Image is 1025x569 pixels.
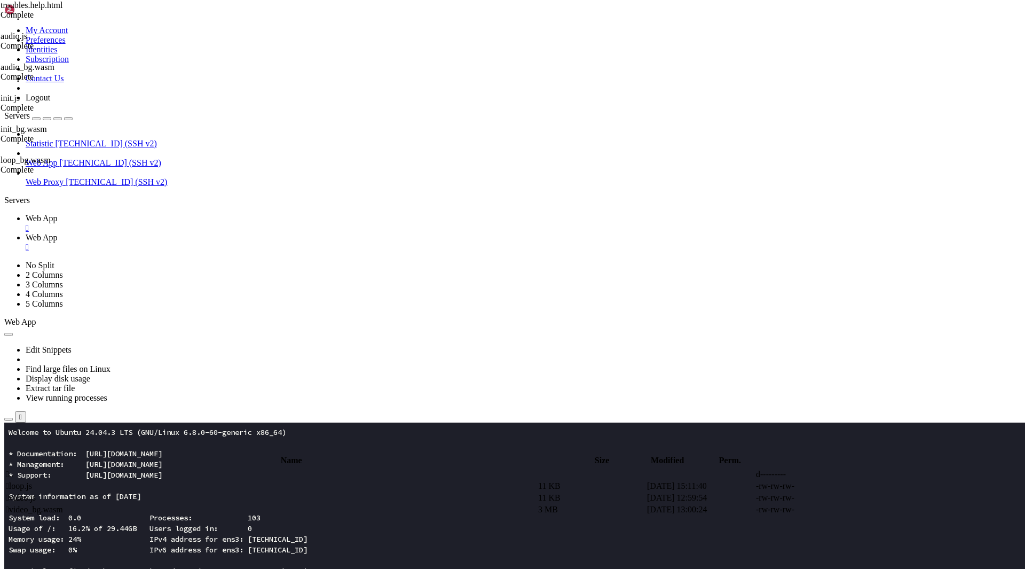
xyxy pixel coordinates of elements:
[4,175,886,186] x-row: [URL][DOMAIN_NAME]
[1,63,54,72] span: audio_bg.wasm
[1,93,20,103] span: init.js
[4,229,886,239] x-row: 1 of these updates is a standard security update.
[4,261,886,271] x-row: Enable ESM Apps to receive additional future security updates.
[4,197,886,207] x-row: Expanded Security Maintenance for Applications is not enabled.
[1,165,107,175] div: Complete
[4,154,886,165] x-row: just raised the bar for easy, resilient and secure K8s cluster deployment.
[1,10,107,20] div: Complete
[4,303,886,314] x-row: *** System restart required ***
[1,155,51,165] span: loop_bg.wasm
[4,314,886,325] x-row: Last login: [DATE] from [TECHNICAL_ID]
[4,239,886,250] x-row: To see these additional updates run: apt list --upgradable
[4,100,886,111] x-row: Usage of /: 16.2% of 29.44GB Users logged in: 0
[4,143,886,154] x-row: * Strictly confined Kubernetes makes edge and IoT secure. Learn how MicroK8s
[4,4,886,15] x-row: Welcome to Ubuntu 24.04.3 LTS (GNU/Linux 6.8.0-60-generic x86_64)
[1,32,27,41] span: audio.js
[73,325,77,336] div: (16, 30)
[1,103,107,113] div: Complete
[4,271,886,282] x-row: See [URL][DOMAIN_NAME] or run: sudo pro status
[1,124,47,134] span: init_bg.wasm
[4,90,886,100] x-row: System load: 0.0 Processes: 103
[4,218,886,229] x-row: 10 updates can be applied immediately.
[1,1,62,10] span: troubles.help.html
[4,26,886,36] x-row: * Documentation: [URL][DOMAIN_NAME]
[4,36,886,47] x-row: * Management: [URL][DOMAIN_NAME]
[4,111,886,122] x-row: Memory usage: 24% IPv4 address for ens3: [TECHNICAL_ID]
[1,134,107,144] div: Complete
[4,325,886,336] x-row: root@s168539:~#
[1,72,107,82] div: Complete
[1,41,107,51] div: Complete
[4,47,886,58] x-row: * Support: [URL][DOMAIN_NAME]
[4,122,886,132] x-row: Swap usage: 0% IPv6 address for ens3: [TECHNICAL_ID]
[4,68,886,79] x-row: System information as of [DATE]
